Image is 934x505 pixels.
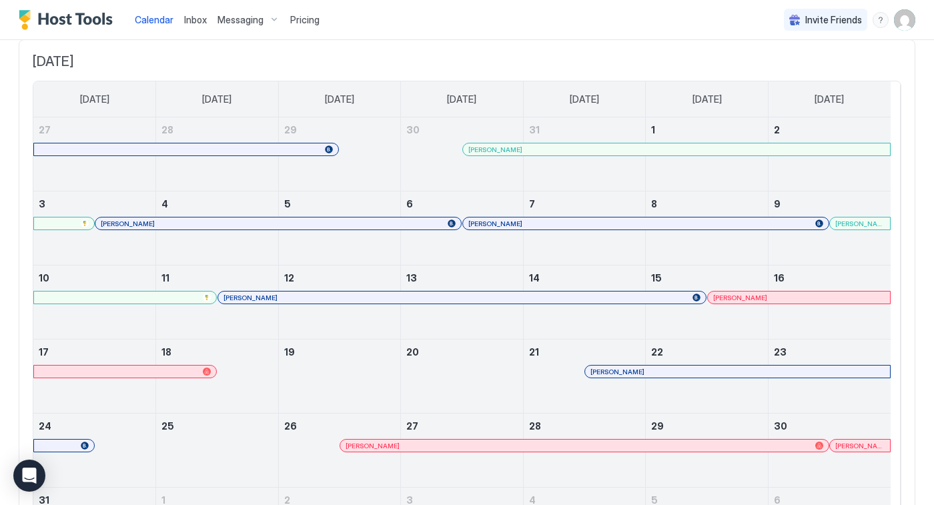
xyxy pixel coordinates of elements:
td: August 30, 2025 [768,414,891,488]
a: August 9, 2025 [769,191,891,216]
span: 21 [529,346,539,358]
a: August 6, 2025 [401,191,523,216]
a: August 28, 2025 [524,414,646,438]
td: August 6, 2025 [401,191,524,266]
span: 12 [284,272,294,284]
a: Inbox [184,13,207,27]
span: 25 [161,420,174,432]
span: 28 [161,124,173,135]
td: July 28, 2025 [156,117,279,191]
span: 30 [774,420,787,432]
td: August 22, 2025 [646,340,769,414]
span: 27 [406,420,418,432]
span: 29 [651,420,664,432]
td: August 26, 2025 [278,414,401,488]
td: August 20, 2025 [401,340,524,414]
span: Calendar [135,14,173,25]
a: Sunday [67,81,123,117]
span: [DATE] [80,93,109,105]
span: 22 [651,346,663,358]
div: [PERSON_NAME] [101,219,456,228]
a: August 20, 2025 [401,340,523,364]
a: Saturday [801,81,857,117]
a: August 3, 2025 [33,191,155,216]
a: August 24, 2025 [33,414,155,438]
td: August 21, 2025 [523,340,646,414]
span: 1 [651,124,655,135]
a: August 13, 2025 [401,266,523,290]
a: July 28, 2025 [156,117,278,142]
a: August 10, 2025 [33,266,155,290]
td: August 3, 2025 [33,191,156,266]
a: August 8, 2025 [646,191,768,216]
a: Wednesday [434,81,490,117]
span: [DATE] [815,93,844,105]
a: August 12, 2025 [279,266,401,290]
td: July 31, 2025 [523,117,646,191]
div: Open Intercom Messenger [13,460,45,492]
div: [PERSON_NAME] [346,442,823,450]
td: August 23, 2025 [768,340,891,414]
td: August 19, 2025 [278,340,401,414]
td: August 14, 2025 [523,266,646,340]
a: July 29, 2025 [279,117,401,142]
span: 26 [284,420,297,432]
a: Friday [679,81,735,117]
span: 4 [161,198,168,209]
span: 5 [284,198,291,209]
span: [PERSON_NAME] [835,219,885,228]
td: August 29, 2025 [646,414,769,488]
td: August 4, 2025 [156,191,279,266]
a: August 19, 2025 [279,340,401,364]
a: August 25, 2025 [156,414,278,438]
span: 18 [161,346,171,358]
td: August 16, 2025 [768,266,891,340]
a: July 31, 2025 [524,117,646,142]
span: 20 [406,346,419,358]
a: Calendar [135,13,173,27]
a: August 15, 2025 [646,266,768,290]
div: [PERSON_NAME] [468,145,885,154]
div: [PERSON_NAME] [713,294,885,302]
a: August 22, 2025 [646,340,768,364]
a: August 18, 2025 [156,340,278,364]
span: 30 [406,124,420,135]
td: July 30, 2025 [401,117,524,191]
span: 7 [529,198,535,209]
td: August 13, 2025 [401,266,524,340]
span: [PERSON_NAME] [468,145,522,154]
td: August 18, 2025 [156,340,279,414]
span: 29 [284,124,297,135]
td: July 27, 2025 [33,117,156,191]
a: August 14, 2025 [524,266,646,290]
span: [PERSON_NAME] [835,442,885,450]
td: August 2, 2025 [768,117,891,191]
a: August 29, 2025 [646,414,768,438]
a: August 1, 2025 [646,117,768,142]
td: August 15, 2025 [646,266,769,340]
div: [PERSON_NAME] [590,368,884,376]
td: August 8, 2025 [646,191,769,266]
a: July 27, 2025 [33,117,155,142]
span: 23 [774,346,787,358]
a: August 5, 2025 [279,191,401,216]
span: 14 [529,272,540,284]
a: August 27, 2025 [401,414,523,438]
a: August 26, 2025 [279,414,401,438]
a: Host Tools Logo [19,10,119,30]
span: [DATE] [202,93,231,105]
td: August 12, 2025 [278,266,401,340]
span: [DATE] [447,93,476,105]
td: August 1, 2025 [646,117,769,191]
a: August 4, 2025 [156,191,278,216]
a: Tuesday [312,81,368,117]
span: 9 [774,198,781,209]
span: [PERSON_NAME] [101,219,155,228]
a: July 30, 2025 [401,117,523,142]
span: 13 [406,272,417,284]
span: [PERSON_NAME] [468,219,522,228]
span: 16 [774,272,785,284]
span: [DATE] [692,93,722,105]
div: [PERSON_NAME] [223,294,700,302]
